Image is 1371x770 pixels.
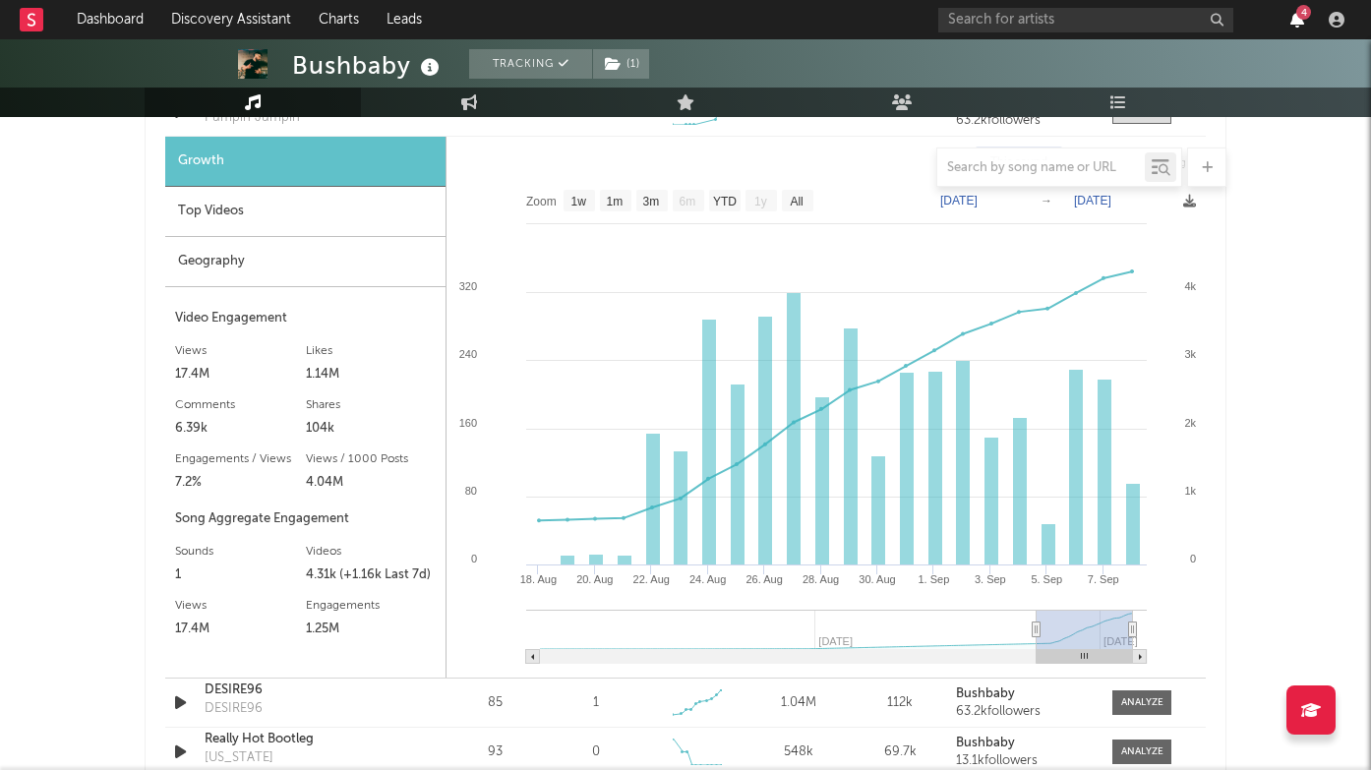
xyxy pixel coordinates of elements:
text: [DATE] [1074,194,1111,207]
button: Tracking [469,49,592,79]
div: Top Videos [165,187,446,237]
text: 3m [643,195,660,208]
div: 548k [753,742,845,762]
text: 240 [459,348,477,360]
div: Pumpin Jumpin [205,108,300,128]
text: 1k [1184,485,1196,497]
div: 0 [592,742,600,762]
text: 1m [607,195,624,208]
text: 30. Aug [859,573,895,585]
div: Views [175,339,306,363]
div: Views [175,594,306,618]
text: 2k [1184,417,1196,429]
div: Sounds [175,540,306,563]
div: 4.31k (+1.16k Last 7d) [306,563,437,587]
button: 4 [1290,12,1304,28]
div: Comments [175,393,306,417]
text: 28. Aug [803,573,839,585]
a: Bushbaby [956,687,1093,701]
div: 63.2k followers [956,705,1093,719]
div: 1 [593,693,599,713]
div: Song Aggregate Engagement [175,507,436,531]
div: Video Engagement [175,307,436,330]
text: All [790,195,803,208]
div: Engagements [306,594,437,618]
text: YTD [713,195,737,208]
div: 17.4M [175,618,306,641]
div: 1.14M [306,363,437,386]
div: 1.04M [753,693,845,713]
a: DESIRE96 [205,681,410,700]
div: 112k [855,693,946,713]
text: 0 [471,553,477,564]
div: 104k [306,417,437,441]
text: 1w [571,195,587,208]
a: Bushbaby [956,737,1093,750]
div: 6.39k [175,417,306,441]
div: 69.7k [855,742,946,762]
button: (1) [593,49,649,79]
text: Zoom [526,195,557,208]
strong: Bushbaby [956,687,1015,700]
text: 26. Aug [745,573,782,585]
a: Really Hot Bootleg [205,730,410,749]
span: ( 1 ) [592,49,650,79]
text: 20. Aug [576,573,613,585]
text: 160 [459,417,477,429]
text: 320 [459,280,477,292]
div: Views / 1000 Posts [306,447,437,471]
div: 4.04M [306,471,437,495]
div: DESIRE96 [205,699,263,719]
div: 93 [449,742,541,762]
text: → [1041,194,1052,207]
text: 80 [465,485,477,497]
div: 85 [449,693,541,713]
div: Geography [165,237,446,287]
div: 1.25M [306,618,437,641]
input: Search for artists [938,8,1233,32]
div: 7.2% [175,471,306,495]
div: Bushbaby [292,49,445,82]
div: 1 [175,563,306,587]
text: 3. Sep [975,573,1006,585]
text: [DATE] [1103,635,1138,647]
text: 3k [1184,348,1196,360]
div: This sound [976,147,1062,180]
text: 6m [680,195,696,208]
text: [DATE] [940,194,978,207]
div: Engagements / Views [175,447,306,471]
text: 1y [754,195,767,208]
div: Shares [306,393,437,417]
text: 18. Aug [520,573,557,585]
div: All sounds for song [1072,147,1201,180]
text: 4k [1184,280,1196,292]
div: 4 [1296,5,1311,20]
text: 1. Sep [919,573,950,585]
div: 17.4M [175,363,306,386]
text: 7. Sep [1088,573,1119,585]
div: Videos [306,540,437,563]
text: 24. Aug [689,573,726,585]
div: 13.1k followers [956,754,1093,768]
div: [US_STATE] [205,748,273,768]
input: Search by song name or URL [937,160,1145,176]
div: Growth [165,137,446,187]
strong: Bushbaby [956,737,1015,749]
div: 63.2k followers [956,114,1093,128]
div: Likes [306,339,437,363]
text: 5. Sep [1031,573,1062,585]
text: 0 [1190,553,1196,564]
text: 22. Aug [633,573,670,585]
